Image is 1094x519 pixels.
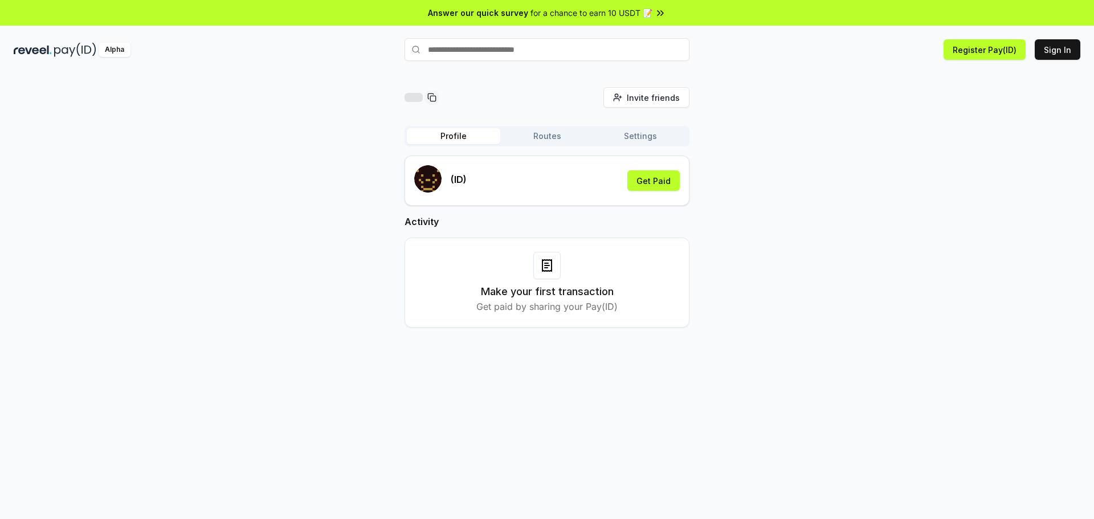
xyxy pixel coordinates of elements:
h2: Activity [405,215,689,228]
button: Sign In [1035,39,1080,60]
button: Profile [407,128,500,144]
button: Routes [500,128,594,144]
span: Invite friends [627,92,680,104]
span: Answer our quick survey [428,7,528,19]
img: pay_id [54,43,96,57]
button: Get Paid [627,170,680,191]
p: (ID) [451,173,467,186]
img: reveel_dark [14,43,52,57]
h3: Make your first transaction [481,284,614,300]
button: Register Pay(ID) [944,39,1026,60]
div: Alpha [99,43,130,57]
p: Get paid by sharing your Pay(ID) [476,300,618,313]
button: Invite friends [603,87,689,108]
button: Settings [594,128,687,144]
span: for a chance to earn 10 USDT 📝 [530,7,652,19]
